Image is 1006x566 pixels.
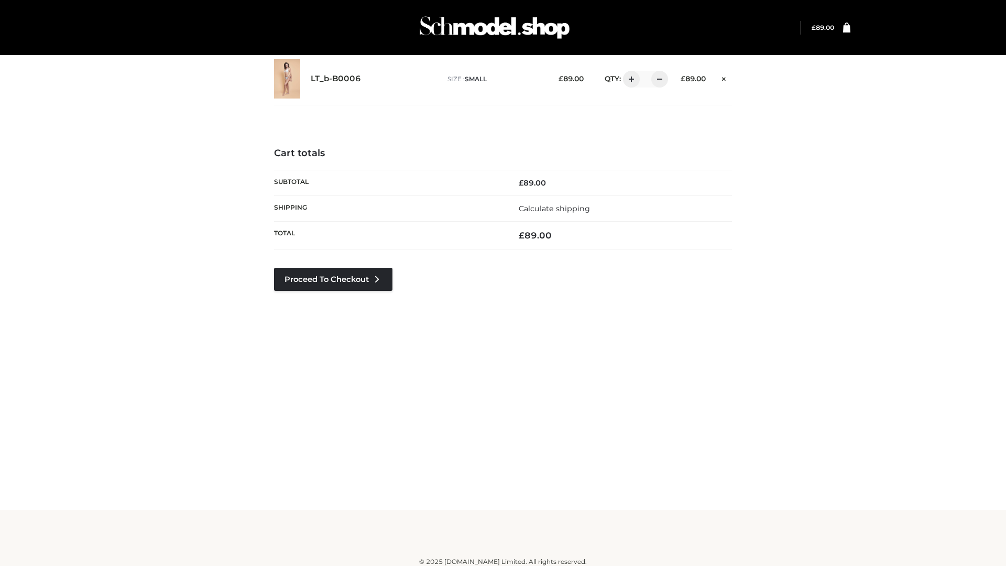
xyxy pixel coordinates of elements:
img: Schmodel Admin 964 [416,7,573,48]
th: Subtotal [274,170,503,195]
p: size : [447,74,542,84]
a: LT_b-B0006 [311,74,361,84]
span: £ [559,74,563,83]
a: Remove this item [716,71,732,84]
bdi: 89.00 [559,74,584,83]
span: SMALL [465,75,487,83]
a: Proceed to Checkout [274,268,392,291]
span: £ [519,178,523,188]
bdi: 89.00 [519,178,546,188]
th: Total [274,222,503,249]
span: £ [519,230,524,241]
bdi: 89.00 [812,24,834,31]
th: Shipping [274,195,503,221]
bdi: 89.00 [519,230,552,241]
a: £89.00 [812,24,834,31]
a: Calculate shipping [519,204,590,213]
bdi: 89.00 [681,74,706,83]
div: QTY: [594,71,664,88]
span: £ [681,74,685,83]
h4: Cart totals [274,148,732,159]
span: £ [812,24,816,31]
